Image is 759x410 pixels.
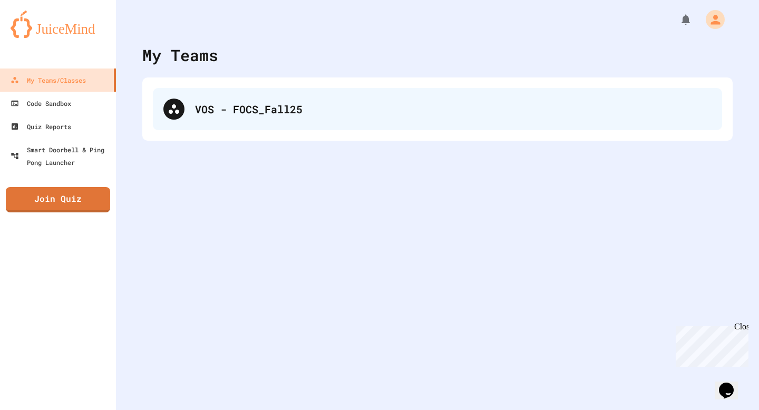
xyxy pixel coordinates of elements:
div: My Notifications [660,11,695,28]
div: My Account [695,7,727,32]
div: Quiz Reports [11,120,71,133]
iframe: chat widget [715,368,748,399]
div: Code Sandbox [11,97,71,110]
a: Join Quiz [6,187,110,212]
iframe: chat widget [672,322,748,367]
div: Chat with us now!Close [4,4,73,67]
div: Smart Doorbell & Ping Pong Launcher [11,143,112,169]
div: My Teams/Classes [11,74,86,86]
div: VOS - FOCS_Fall25 [195,101,712,117]
div: VOS - FOCS_Fall25 [153,88,722,130]
div: My Teams [142,43,218,67]
img: logo-orange.svg [11,11,105,38]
